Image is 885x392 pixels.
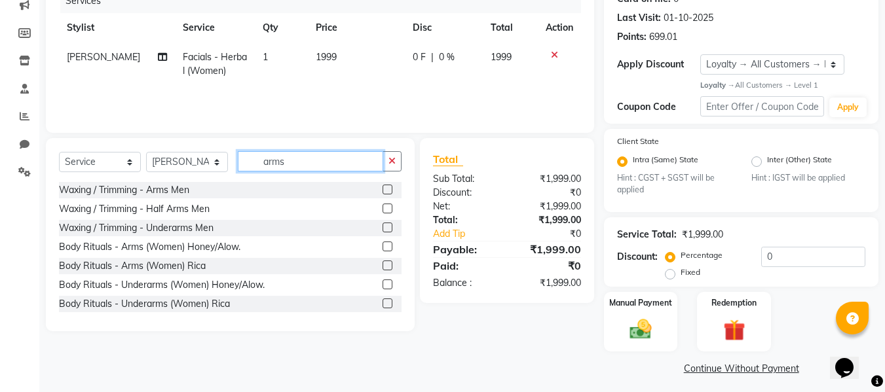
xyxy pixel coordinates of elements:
label: Percentage [681,249,723,261]
input: Enter Offer / Coupon Code [700,96,824,116]
th: Disc [405,13,483,43]
div: Waxing / Trimming - Half Arms Men [59,202,210,216]
div: Paid: [423,258,507,274]
div: Body Rituals - Underarms (Women) Rica [59,297,230,311]
iframe: chat widget [830,340,872,379]
a: Continue Without Payment [607,362,876,376]
label: Inter (Other) State [767,154,832,169]
span: 0 F [413,50,426,64]
small: Hint : IGST will be applied [751,172,865,184]
div: ₹1,999.00 [507,200,591,213]
div: Body Rituals - Underarms (Women) Honey/Alow. [59,278,265,292]
div: Discount: [423,186,507,200]
div: All Customers → Level 1 [700,80,865,91]
div: ₹0 [507,258,591,274]
th: Stylist [59,13,175,43]
div: Service Total: [617,228,677,241]
div: Body Rituals - Arms (Women) Honey/Alow. [59,240,240,254]
div: Balance : [423,276,507,290]
div: Net: [423,200,507,213]
div: 01-10-2025 [664,11,713,25]
div: Discount: [617,250,658,264]
div: ₹1,999.00 [682,228,723,241]
img: _cash.svg [623,317,658,342]
label: Manual Payment [609,297,672,309]
label: Intra (Same) State [633,154,698,169]
th: Action [538,13,581,43]
div: ₹1,999.00 [507,241,591,257]
span: [PERSON_NAME] [67,51,140,63]
div: 699.01 [649,30,677,44]
div: Total: [423,213,507,227]
div: Sub Total: [423,172,507,186]
div: Points: [617,30,647,44]
div: ₹1,999.00 [507,213,591,227]
div: Waxing / Trimming - Arms Men [59,183,189,197]
div: Payable: [423,241,507,257]
div: Apply Discount [617,58,700,71]
img: _gift.svg [717,317,752,344]
th: Total [483,13,538,43]
div: Last Visit: [617,11,661,25]
th: Price [308,13,405,43]
div: ₹1,999.00 [507,276,591,290]
strong: Loyalty → [700,80,735,90]
div: Waxing / Trimming - Underarms Men [59,221,214,235]
th: Qty [255,13,308,43]
label: Client State [617,135,659,147]
label: Fixed [681,266,700,278]
span: Facials - Herbal (Women) [183,51,247,77]
div: ₹1,999.00 [507,172,591,186]
a: Add Tip [423,227,521,241]
span: 0 % [439,50,455,64]
small: Hint : CGST + SGST will be applied [617,172,731,196]
div: Body Rituals - Arms (Women) Rica [59,259,206,273]
span: Total [433,152,463,166]
span: | [431,50,434,64]
div: Coupon Code [617,100,700,114]
span: 1999 [316,51,337,63]
span: 1999 [491,51,512,63]
span: 1 [263,51,268,63]
label: Redemption [711,297,757,309]
div: ₹0 [507,186,591,200]
button: Apply [829,98,867,117]
input: Search or Scan [238,151,383,171]
div: ₹0 [521,227,592,241]
th: Service [175,13,255,43]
